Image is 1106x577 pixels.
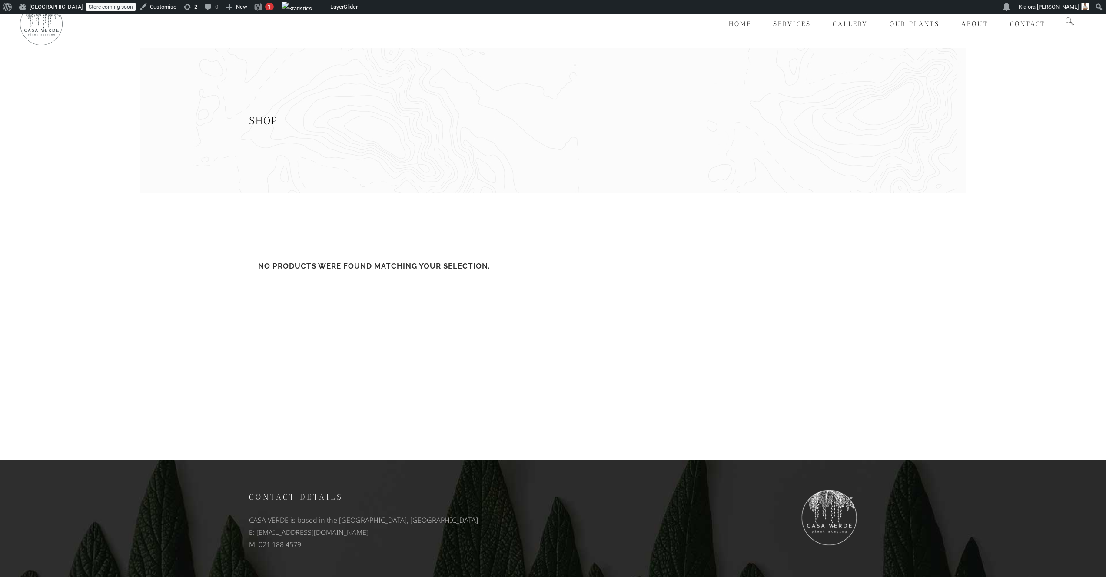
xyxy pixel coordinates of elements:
[249,526,549,538] p: E: [EMAIL_ADDRESS][DOMAIN_NAME]
[773,20,811,28] span: Services
[86,3,136,11] a: Store coming soon
[249,245,857,286] div: No products were found matching your selection.
[729,20,751,28] span: Home
[249,114,278,127] span: Shop
[961,20,988,28] span: About
[282,2,312,16] img: Views over 48 hours. Click for more Jetpack Stats.
[1010,20,1045,28] span: Contact
[249,514,549,526] p: CASA VERDE is based in the [GEOGRAPHIC_DATA], [GEOGRAPHIC_DATA]
[249,490,549,504] h5: Contact details
[833,20,868,28] span: Gallery
[1037,3,1079,10] span: [PERSON_NAME]
[249,538,549,550] p: M: 021 188 4579
[268,3,271,10] span: 1
[890,20,940,28] span: Our Plants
